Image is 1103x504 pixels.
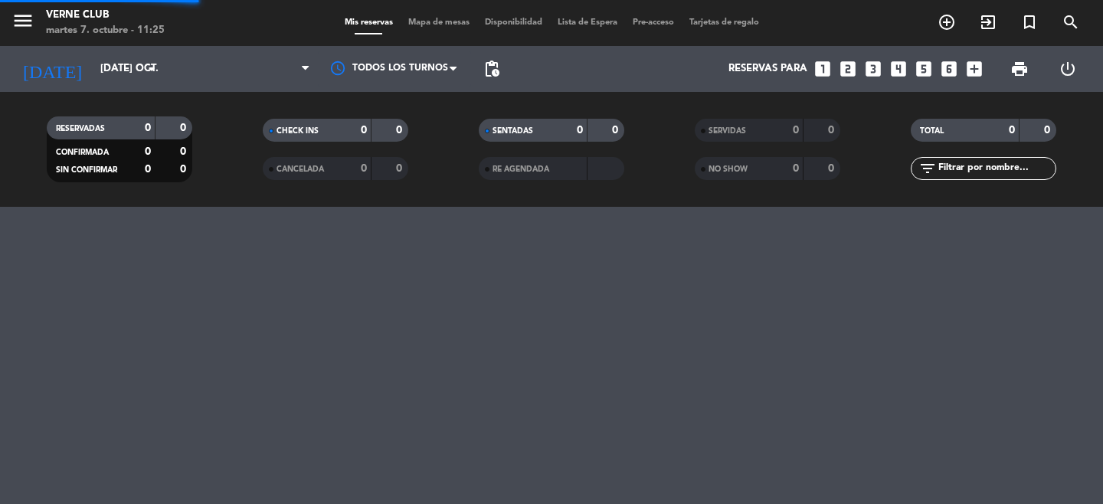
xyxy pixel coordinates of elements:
strong: 0 [180,164,189,175]
strong: 0 [145,164,151,175]
span: TOTAL [920,127,944,135]
span: CANCELADA [277,165,324,173]
strong: 0 [793,125,799,136]
i: looks_5 [914,59,934,79]
i: looks_two [838,59,858,79]
span: RESERVADAS [56,125,105,133]
strong: 0 [828,163,837,174]
i: exit_to_app [979,13,997,31]
div: Verne club [46,8,165,23]
span: NO SHOW [709,165,748,173]
span: Mapa de mesas [401,18,477,27]
i: add_box [964,59,984,79]
span: SENTADAS [493,127,533,135]
span: CONFIRMADA [56,149,109,156]
i: add_circle_outline [938,13,956,31]
span: Lista de Espera [550,18,625,27]
strong: 0 [145,123,151,133]
strong: 0 [793,163,799,174]
strong: 0 [361,125,367,136]
i: filter_list [918,159,937,178]
i: looks_4 [889,59,908,79]
i: power_settings_new [1059,60,1077,78]
strong: 0 [361,163,367,174]
span: Tarjetas de regalo [682,18,767,27]
span: Disponibilidad [477,18,550,27]
strong: 0 [612,125,621,136]
i: [DATE] [11,52,93,86]
i: looks_one [813,59,833,79]
strong: 0 [180,123,189,133]
span: Pre-acceso [625,18,682,27]
strong: 0 [577,125,583,136]
strong: 0 [828,125,837,136]
span: CHECK INS [277,127,319,135]
strong: 0 [396,163,405,174]
span: RE AGENDADA [493,165,549,173]
strong: 0 [1009,125,1015,136]
i: menu [11,9,34,32]
input: Filtrar por nombre... [937,160,1056,177]
strong: 0 [396,125,405,136]
span: pending_actions [483,60,501,78]
i: arrow_drop_down [142,60,161,78]
span: SERVIDAS [709,127,746,135]
strong: 0 [180,146,189,157]
span: print [1010,60,1029,78]
span: SIN CONFIRMAR [56,166,117,174]
div: LOG OUT [1043,46,1092,92]
div: martes 7. octubre - 11:25 [46,23,165,38]
i: search [1062,13,1080,31]
span: Reservas para [728,63,807,75]
strong: 0 [1044,125,1053,136]
button: menu [11,9,34,38]
strong: 0 [145,146,151,157]
i: looks_3 [863,59,883,79]
i: turned_in_not [1020,13,1039,31]
i: looks_6 [939,59,959,79]
span: Mis reservas [337,18,401,27]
